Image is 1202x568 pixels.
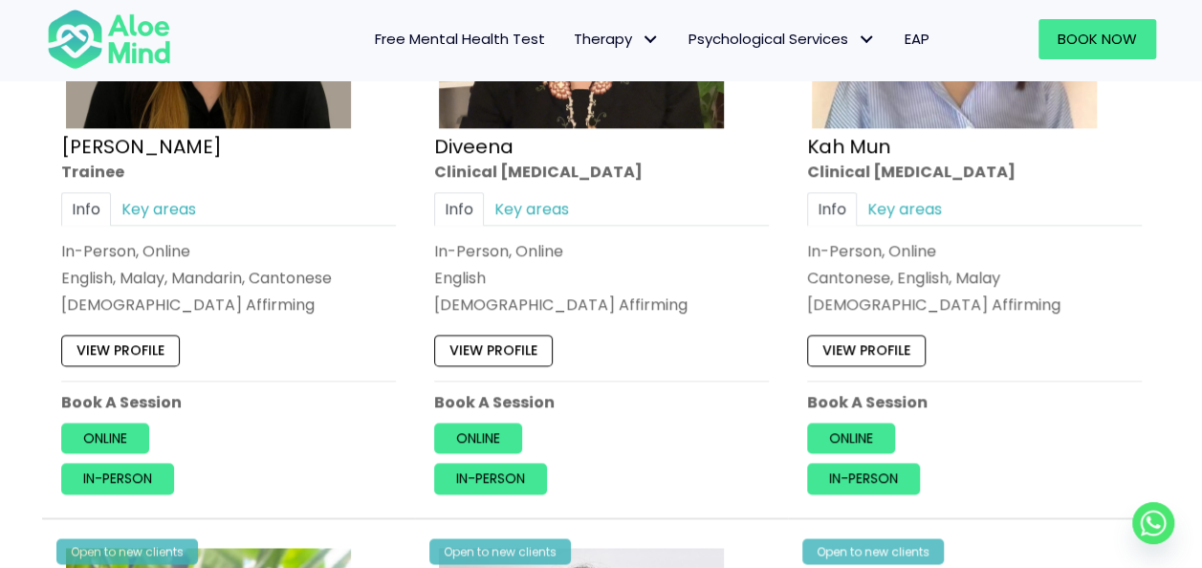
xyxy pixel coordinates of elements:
p: English, Malay, Mandarin, Cantonese [61,267,396,289]
span: Psychological Services [688,29,876,49]
a: In-person [434,463,547,493]
div: [DEMOGRAPHIC_DATA] Affirming [807,294,1142,316]
div: In-Person, Online [434,240,769,262]
div: Clinical [MEDICAL_DATA] [807,160,1142,182]
a: Diveena [434,132,514,159]
span: Book Now [1058,29,1137,49]
a: View profile [61,335,180,365]
a: Online [434,423,522,453]
div: Open to new clients [802,538,944,564]
a: Online [61,423,149,453]
a: TherapyTherapy: submenu [559,19,674,59]
p: Book A Session [807,391,1142,413]
div: Open to new clients [429,538,571,564]
span: EAP [905,29,929,49]
a: Free Mental Health Test [361,19,559,59]
a: Online [807,423,895,453]
a: Key areas [857,192,952,226]
div: Clinical [MEDICAL_DATA] [434,160,769,182]
a: Info [434,192,484,226]
a: Info [807,192,857,226]
span: Free Mental Health Test [375,29,545,49]
span: Therapy [574,29,660,49]
p: Cantonese, English, Malay [807,267,1142,289]
a: Book Now [1038,19,1156,59]
div: Open to new clients [56,538,198,564]
a: View profile [434,335,553,365]
div: [DEMOGRAPHIC_DATA] Affirming [61,294,396,316]
p: Book A Session [434,391,769,413]
a: In-person [807,463,920,493]
span: Therapy: submenu [637,26,665,54]
p: Book A Session [61,391,396,413]
a: Kah Mun [807,132,890,159]
nav: Menu [196,19,944,59]
span: Psychological Services: submenu [853,26,881,54]
a: EAP [890,19,944,59]
a: Whatsapp [1132,502,1174,544]
a: View profile [807,335,926,365]
a: Key areas [111,192,207,226]
a: In-person [61,463,174,493]
img: Aloe mind Logo [47,8,171,71]
div: In-Person, Online [61,240,396,262]
a: [PERSON_NAME] [61,132,222,159]
a: Key areas [484,192,579,226]
a: Psychological ServicesPsychological Services: submenu [674,19,890,59]
div: [DEMOGRAPHIC_DATA] Affirming [434,294,769,316]
p: English [434,267,769,289]
div: Trainee [61,160,396,182]
div: In-Person, Online [807,240,1142,262]
a: Info [61,192,111,226]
